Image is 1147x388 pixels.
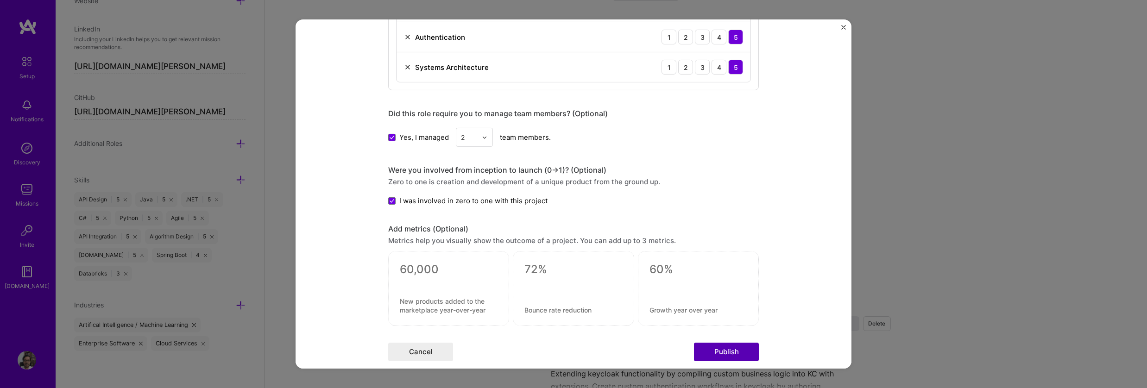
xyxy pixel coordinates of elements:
[388,109,759,119] div: Did this role require you to manage team members? (Optional)
[404,33,411,41] img: Remove
[841,25,846,35] button: Close
[415,62,489,72] div: Systems Architecture
[678,30,693,44] div: 2
[712,60,726,75] div: 4
[399,196,548,206] span: I was involved in zero to one with this project
[662,30,676,44] div: 1
[388,224,759,234] div: Add metrics (Optional)
[695,60,710,75] div: 3
[695,30,710,44] div: 3
[728,30,743,44] div: 5
[728,60,743,75] div: 5
[388,128,759,147] div: team members.
[388,165,759,175] div: Were you involved from inception to launch (0 -> 1)? (Optional)
[678,60,693,75] div: 2
[662,60,676,75] div: 1
[404,63,411,71] img: Remove
[482,134,487,140] img: drop icon
[388,177,759,187] div: Zero to one is creation and development of a unique product from the ground up.
[388,343,453,361] button: Cancel
[388,236,759,245] div: Metrics help you visually show the outcome of a project. You can add up to 3 metrics.
[399,132,449,142] span: Yes, I managed
[694,343,759,361] button: Publish
[712,30,726,44] div: 4
[415,32,465,42] div: Authentication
